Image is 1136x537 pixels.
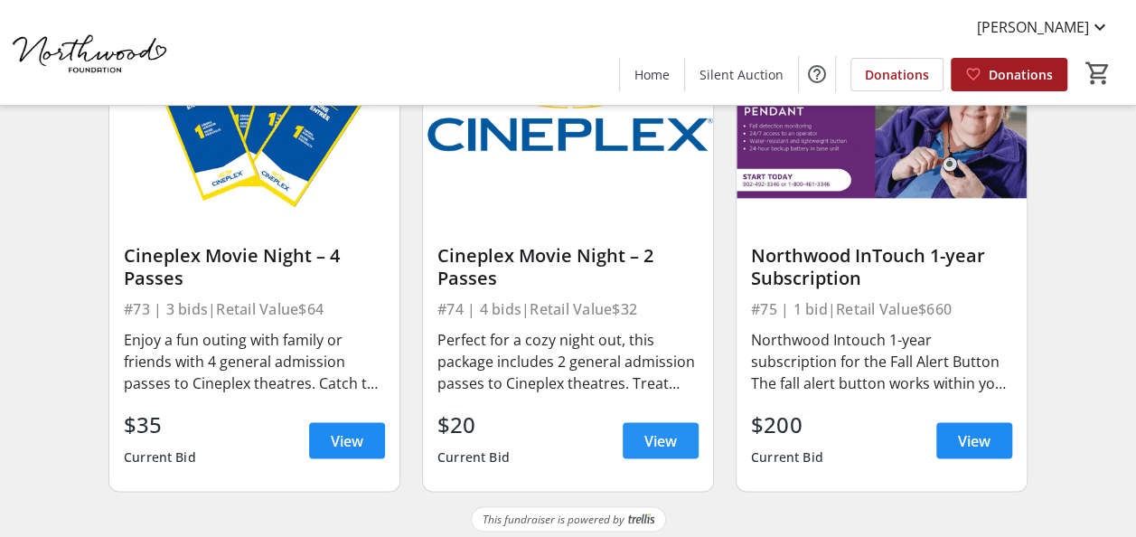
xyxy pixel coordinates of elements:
[423,43,713,207] img: Cineplex Movie Night – 2 Passes
[751,408,823,440] div: $200
[437,328,699,393] div: Perfect for a cozy night out, this package includes 2 general admission passes to Cineplex theatr...
[751,245,1012,288] div: Northwood InTouch 1-year Subscription
[936,422,1012,458] a: View
[124,245,385,288] div: Cineplex Movie Night – 4 Passes
[620,58,684,91] a: Home
[699,65,784,84] span: Silent Auction
[437,440,510,473] div: Current Bid
[124,328,385,393] div: Enjoy a fun outing with family or friends with 4 general admission passes to Cineplex theatres. C...
[483,511,624,527] span: This fundraiser is powered by
[799,56,835,92] button: Help
[737,43,1027,207] img: Northwood InTouch 1-year Subscription
[331,429,363,451] span: View
[124,296,385,321] div: #73 | 3 bids | Retail Value $64
[437,408,510,440] div: $20
[865,65,929,84] span: Donations
[623,422,699,458] a: View
[751,440,823,473] div: Current Bid
[634,65,670,84] span: Home
[1082,57,1114,89] button: Cart
[977,16,1089,38] span: [PERSON_NAME]
[951,58,1067,91] a: Donations
[751,328,1012,393] div: Northwood Intouch 1-year subscription for the Fall Alert Button The fall alert button works withi...
[989,65,1053,84] span: Donations
[437,245,699,288] div: Cineplex Movie Night – 2 Passes
[751,296,1012,321] div: #75 | 1 bid | Retail Value $660
[11,7,172,98] img: Northwood Foundation's Logo
[962,13,1125,42] button: [PERSON_NAME]
[850,58,944,91] a: Donations
[628,513,654,525] img: Trellis Logo
[109,43,399,207] img: Cineplex Movie Night – 4 Passes
[124,440,196,473] div: Current Bid
[958,429,990,451] span: View
[437,296,699,321] div: #74 | 4 bids | Retail Value $32
[685,58,798,91] a: Silent Auction
[309,422,385,458] a: View
[124,408,196,440] div: $35
[644,429,677,451] span: View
